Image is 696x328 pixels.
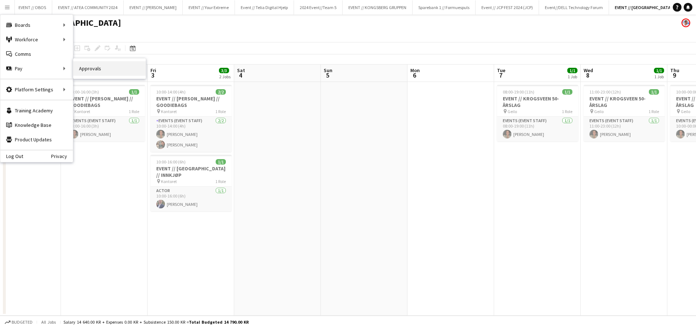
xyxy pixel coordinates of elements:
[150,165,232,178] h3: EVENT // [GEOGRAPHIC_DATA] // INNKJØP
[74,109,90,114] span: Kontoret
[497,117,578,141] app-card-role: Events (Event Staff)1/108:00-19:00 (11h)[PERSON_NAME]
[0,47,73,61] a: Comms
[64,117,145,141] app-card-role: Events (Event Staff)1/113:00-16:00 (3h)[PERSON_NAME]
[183,0,235,14] button: EVENT // Your Extreme
[73,61,146,76] a: Approvals
[496,71,505,79] span: 7
[0,153,23,159] a: Log Out
[150,187,232,211] app-card-role: Actor1/110:00-16:00 (6h)[PERSON_NAME]
[584,85,665,141] app-job-card: 11:00-23:00 (12h)1/1EVENT // KROGSVEEN 50-ÅRSLAG Geilo1 RoleEvents (Event Staff)1/111:00-23:00 (1...
[594,109,604,114] span: Geilo
[150,117,232,152] app-card-role: Events (Event Staff)2/210:00-14:00 (4h)[PERSON_NAME][PERSON_NAME]
[681,109,690,114] span: Geilo
[539,0,609,14] button: Event//DELL Technology Forum
[236,71,245,79] span: 4
[129,109,139,114] span: 1 Role
[670,67,679,74] span: Thu
[63,319,249,325] div: Salary 14 640.00 KR + Expenses 0.00 KR + Subsistence 150.00 KR =
[70,89,99,95] span: 13:00-16:00 (3h)
[0,82,73,97] div: Platform Settings
[649,109,659,114] span: 1 Role
[189,319,249,325] span: Total Budgeted 14 790.00 KR
[215,179,226,184] span: 1 Role
[150,155,232,211] app-job-card: 10:00-16:00 (6h)1/1EVENT // [GEOGRAPHIC_DATA] // INNKJØP Kontoret1 RoleActor1/110:00-16:00 (6h)[P...
[589,89,621,95] span: 11:00-23:00 (12h)
[237,67,245,74] span: Sat
[216,89,226,95] span: 2/2
[0,32,73,47] div: Workforce
[0,132,73,147] a: Product Updates
[51,153,73,159] a: Privacy
[343,0,413,14] button: EVENT // KONGSBERG GRUPPEN
[0,118,73,132] a: Knowledge Base
[0,103,73,118] a: Training Academy
[654,68,664,73] span: 1/1
[562,109,572,114] span: 1 Role
[156,159,186,165] span: 10:00-16:00 (6h)
[12,320,33,325] span: Budgeted
[497,67,505,74] span: Tue
[129,89,139,95] span: 1/1
[669,71,679,79] span: 9
[150,67,156,74] span: Fri
[219,68,229,73] span: 3/3
[219,74,231,79] div: 2 Jobs
[503,89,534,95] span: 08:00-19:00 (11h)
[413,0,476,14] button: Sparebank 1 // Formuespuls
[681,18,690,27] app-user-avatar: Vidar Windsland
[609,0,678,14] button: EVENT // [GEOGRAPHIC_DATA]
[497,95,578,108] h3: EVENT // KROGSVEEN 50-ÅRSLAG
[324,67,332,74] span: Sun
[567,68,577,73] span: 1/1
[161,179,177,184] span: Kontoret
[40,319,57,325] span: All jobs
[654,74,664,79] div: 1 Job
[497,85,578,141] app-job-card: 08:00-19:00 (11h)1/1EVENT // KROGSVEEN 50-ÅRSLAG Geilo1 RoleEvents (Event Staff)1/108:00-19:00 (1...
[507,109,517,114] span: Geilo
[584,95,665,108] h3: EVENT // KROGSVEEN 50-ÅRSLAG
[323,71,332,79] span: 5
[562,89,572,95] span: 1/1
[150,85,232,152] app-job-card: 10:00-14:00 (4h)2/2EVENT // [PERSON_NAME] // GOODIEBAGS Kontoret1 RoleEvents (Event Staff)2/210:0...
[161,109,177,114] span: Kontoret
[584,117,665,141] app-card-role: Events (Event Staff)1/111:00-23:00 (12h)[PERSON_NAME]
[476,0,539,14] button: Event // JCP FEST 2024 (JCP)
[568,74,577,79] div: 1 Job
[0,18,73,32] div: Boards
[235,0,294,14] button: Event // Telia Digital Hjelp
[0,61,73,76] div: Pay
[584,67,593,74] span: Wed
[150,95,232,108] h3: EVENT // [PERSON_NAME] // GOODIEBAGS
[215,109,226,114] span: 1 Role
[410,67,420,74] span: Mon
[216,159,226,165] span: 1/1
[149,71,156,79] span: 3
[294,0,343,14] button: 2024 Event//Team 5
[64,85,145,141] app-job-card: 13:00-16:00 (3h)1/1EVENT // [PERSON_NAME] // GOODIEBAGS Kontoret1 RoleEvents (Event Staff)1/113:0...
[4,318,34,326] button: Budgeted
[64,95,145,108] h3: EVENT // [PERSON_NAME] // GOODIEBAGS
[156,89,186,95] span: 10:00-14:00 (4h)
[13,0,52,14] button: EVENT // OBOS
[583,71,593,79] span: 8
[649,89,659,95] span: 1/1
[124,0,183,14] button: EVENT // [PERSON_NAME]
[52,0,124,14] button: EVENT // ATEA COMMUNITY 2024
[409,71,420,79] span: 6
